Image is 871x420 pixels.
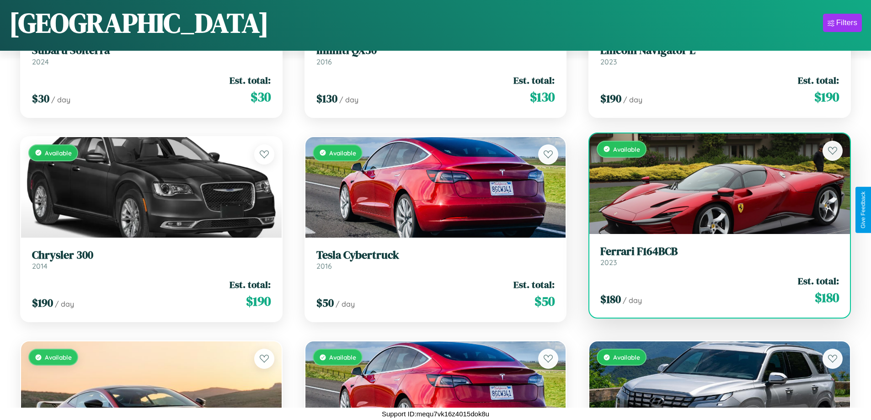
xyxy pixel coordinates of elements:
[316,295,334,310] span: $ 50
[860,191,866,229] div: Give Feedback
[32,249,271,262] h3: Chrysler 300
[316,249,555,262] h3: Tesla Cybertruck
[32,44,271,66] a: Subaru Solterra2024
[51,95,70,104] span: / day
[32,261,48,271] span: 2014
[329,149,356,157] span: Available
[32,249,271,271] a: Chrysler 3002014
[836,18,857,27] div: Filters
[382,408,489,420] p: Support ID: mequ7vk16z4015dok8u
[336,299,355,308] span: / day
[613,145,640,153] span: Available
[600,44,839,66] a: Lincoln Navigator L2023
[329,353,356,361] span: Available
[230,278,271,291] span: Est. total:
[316,44,555,66] a: Infiniti QX302016
[600,57,617,66] span: 2023
[600,292,621,307] span: $ 180
[814,88,839,106] span: $ 190
[613,353,640,361] span: Available
[32,295,53,310] span: $ 190
[600,245,839,258] h3: Ferrari F164BCB
[623,296,642,305] span: / day
[32,44,271,57] h3: Subaru Solterra
[513,74,555,87] span: Est. total:
[45,149,72,157] span: Available
[316,44,555,57] h3: Infiniti QX30
[316,91,337,106] span: $ 130
[623,95,642,104] span: / day
[600,44,839,57] h3: Lincoln Navigator L
[9,4,269,42] h1: [GEOGRAPHIC_DATA]
[32,57,49,66] span: 2024
[600,91,621,106] span: $ 190
[316,249,555,271] a: Tesla Cybertruck2016
[32,91,49,106] span: $ 30
[798,274,839,287] span: Est. total:
[55,299,74,308] span: / day
[246,292,271,310] span: $ 190
[251,88,271,106] span: $ 30
[530,88,555,106] span: $ 130
[230,74,271,87] span: Est. total:
[45,353,72,361] span: Available
[815,288,839,307] span: $ 180
[600,258,617,267] span: 2023
[798,74,839,87] span: Est. total:
[339,95,358,104] span: / day
[316,57,332,66] span: 2016
[316,261,332,271] span: 2016
[513,278,555,291] span: Est. total:
[823,14,862,32] button: Filters
[534,292,555,310] span: $ 50
[600,245,839,267] a: Ferrari F164BCB2023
